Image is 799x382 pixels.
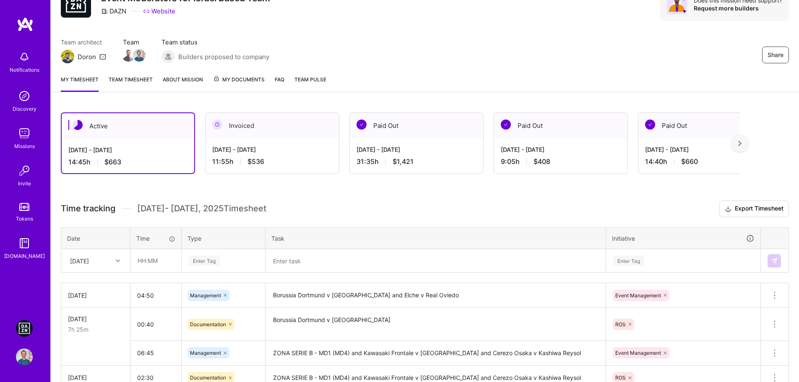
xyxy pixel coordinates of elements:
[13,104,36,113] div: Discovery
[738,140,742,146] img: right
[16,162,33,179] img: Invite
[182,227,265,249] th: Type
[14,348,35,365] a: User Avatar
[213,75,265,84] span: My Documents
[131,249,181,272] input: HH:MM
[14,142,35,151] div: Missions
[762,47,789,63] button: Share
[638,113,772,138] div: Paid Out
[357,157,476,166] div: 31:35 h
[494,113,627,138] div: Paid Out
[68,291,123,300] div: [DATE]
[771,257,778,264] img: Submit
[130,342,181,364] input: HH:MM
[615,374,626,381] span: ROS
[68,325,123,334] div: 7h 25m
[393,157,414,166] span: $1,421
[645,145,765,154] div: [DATE] - [DATE]
[266,309,605,340] textarea: Borussia Dortmund v [GEOGRAPHIC_DATA]
[266,342,605,365] textarea: ZONA SERIE B - MD1 (MD4) and Kawasaki Frontale v [GEOGRAPHIC_DATA] and Cerezo Osaka v Kashiwa Reysol
[68,146,187,154] div: [DATE] - [DATE]
[275,75,284,92] a: FAQ
[122,49,135,62] img: Team Member Avatar
[161,50,175,63] img: Builders proposed to company
[16,348,33,365] img: User Avatar
[294,76,326,83] span: Team Pulse
[68,158,187,166] div: 14:45 h
[212,157,332,166] div: 11:55 h
[645,157,765,166] div: 14:40 h
[265,227,606,249] th: Task
[14,320,35,337] a: DAZN: Event Moderators for Israel Based Team
[501,120,511,130] img: Paid Out
[16,320,33,337] img: DAZN: Event Moderators for Israel Based Team
[247,157,264,166] span: $536
[725,205,731,213] i: icon Download
[357,120,367,130] img: Paid Out
[61,38,106,47] span: Team architect
[206,113,339,138] div: Invoiced
[612,234,755,243] div: Initiative
[768,51,783,59] span: Share
[16,214,33,223] div: Tokens
[17,17,34,32] img: logo
[61,50,74,63] img: Team Architect
[645,120,655,130] img: Paid Out
[16,235,33,252] img: guide book
[101,7,126,16] div: DAZN
[719,200,789,217] button: Export Timesheet
[357,145,476,154] div: [DATE] - [DATE]
[73,120,83,130] img: Active
[101,8,108,15] i: icon CompanyGray
[143,7,175,16] a: Website
[130,313,181,335] input: HH:MM
[163,75,203,92] a: About Mission
[189,254,220,267] div: Enter Tag
[68,314,123,323] div: [DATE]
[137,203,266,214] span: [DATE] - [DATE] , 2025 Timesheet
[10,65,39,74] div: Notifications
[190,321,226,327] span: Documentation
[19,203,29,211] img: tokens
[61,75,99,92] a: My timesheet
[68,373,123,382] div: [DATE]
[534,157,550,166] span: $408
[130,284,181,307] input: HH:MM
[161,38,269,47] span: Team status
[16,88,33,104] img: discovery
[266,284,605,307] textarea: Borussia Dortmund v [GEOGRAPHIC_DATA] and Elche v Real Oviedo
[190,292,221,299] span: Management
[190,374,226,381] span: Documentation
[70,256,89,265] div: [DATE]
[615,292,661,299] span: Event Management
[350,113,483,138] div: Paid Out
[62,113,194,139] div: Active
[104,158,121,166] span: $663
[133,49,146,62] img: Team Member Avatar
[134,48,145,62] a: Team Member Avatar
[501,157,621,166] div: 9:05 h
[78,52,96,61] div: Doron
[613,254,644,267] div: Enter Tag
[123,48,134,62] a: Team Member Avatar
[501,145,621,154] div: [DATE] - [DATE]
[61,203,115,214] span: Time tracking
[136,234,175,243] div: Time
[294,75,326,92] a: Team Pulse
[18,179,31,188] div: Invite
[190,350,221,356] span: Management
[615,350,661,356] span: Event Management
[212,145,332,154] div: [DATE] - [DATE]
[16,49,33,65] img: bell
[116,259,120,263] i: icon Chevron
[615,321,626,327] span: ROS
[694,4,782,12] div: Request more builders
[4,252,45,260] div: [DOMAIN_NAME]
[99,53,106,60] i: icon Mail
[109,75,153,92] a: Team timesheet
[178,52,269,61] span: Builders proposed to company
[681,157,698,166] span: $660
[212,120,222,130] img: Invoiced
[123,38,145,47] span: Team
[213,75,265,92] a: My Documents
